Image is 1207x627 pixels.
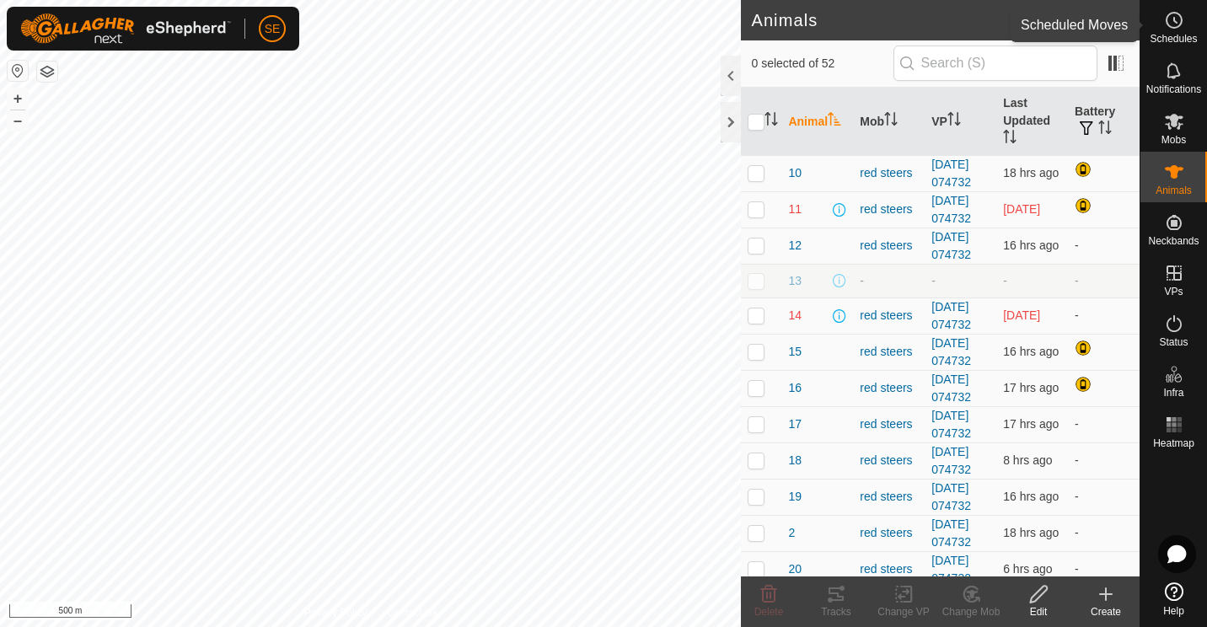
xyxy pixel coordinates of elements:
th: Battery [1068,88,1140,156]
a: [DATE] 074732 [931,300,971,331]
span: 20 Aug 2025, 2:35 am [1003,453,1052,467]
span: 20 [788,560,802,578]
span: Infra [1163,388,1183,398]
th: VP [925,88,996,156]
div: red steers [860,560,918,578]
span: SE [265,20,281,38]
span: 20 Aug 2025, 5:05 am [1003,562,1052,576]
app-display-virtual-paddock-transition: - [931,274,936,287]
p-sorticon: Activate to sort [1003,132,1017,146]
span: Mobs [1161,135,1186,145]
a: [DATE] 074732 [931,336,971,367]
span: 19 Aug 2025, 5:35 pm [1003,381,1059,394]
p-sorticon: Activate to sort [764,115,778,128]
th: Mob [853,88,925,156]
p-sorticon: Activate to sort [1098,123,1112,137]
div: red steers [860,524,918,542]
div: red steers [860,201,918,218]
span: 0 selected of 52 [751,55,893,72]
span: 19 Aug 2025, 7:05 pm [1003,345,1059,358]
td: - [1068,442,1140,479]
span: 19 [788,488,802,506]
span: Help [1163,606,1184,616]
p-sorticon: Activate to sort [884,115,898,128]
span: - [1003,274,1007,287]
span: 10 [788,164,802,182]
div: red steers [860,307,918,324]
p-sorticon: Activate to sort [947,115,961,128]
a: Privacy Policy [304,605,367,620]
img: Gallagher Logo [20,13,231,44]
div: Change Mob [937,604,1005,619]
span: 14 [788,307,802,324]
div: red steers [860,452,918,469]
span: 16 [788,379,802,397]
div: Tracks [802,604,870,619]
span: 2 [788,524,795,542]
a: [DATE] 074732 [931,481,971,512]
a: [DATE] 074732 [931,445,971,476]
span: Heatmap [1153,438,1194,448]
span: Status [1159,337,1188,347]
a: [DATE] 074732 [931,230,971,261]
div: - [860,272,918,290]
div: Change VP [870,604,937,619]
div: red steers [860,237,918,255]
a: Contact Us [387,605,437,620]
span: 19 Aug 2025, 4:35 pm [1003,526,1059,539]
td: - [1068,551,1140,587]
button: + [8,88,28,109]
span: 19 Aug 2025, 10:35 am [1003,308,1040,322]
td: - [1068,264,1140,297]
a: [DATE] 074732 [931,409,971,440]
h2: Animals [751,10,1103,30]
a: [DATE] 074732 [931,372,971,404]
p-sorticon: Activate to sort [828,115,841,128]
span: Schedules [1150,34,1197,44]
span: 12 [788,237,802,255]
button: Map Layers [37,62,57,82]
button: Reset Map [8,61,28,81]
th: Animal [781,88,853,156]
div: red steers [860,379,918,397]
span: Notifications [1146,84,1201,94]
div: Create [1072,604,1140,619]
a: [DATE] 074732 [931,517,971,549]
td: - [1068,515,1140,551]
input: Search (S) [893,46,1097,81]
a: [DATE] 074732 [931,554,971,585]
span: 11 [788,201,802,218]
span: 13 [788,272,802,290]
span: 15 [788,343,802,361]
div: red steers [860,343,918,361]
span: 19 Aug 2025, 5:05 pm [1003,166,1059,180]
span: 19 Aug 2025, 5:35 pm [1003,417,1059,431]
td: - [1068,406,1140,442]
span: 17 [788,415,802,433]
span: Animals [1156,185,1192,196]
div: red steers [860,415,918,433]
td: - [1068,297,1140,334]
td: - [1068,228,1140,264]
div: red steers [860,164,918,182]
span: VPs [1164,287,1183,297]
span: 52 [1104,8,1123,33]
div: red steers [860,488,918,506]
button: – [8,110,28,131]
div: Edit [1005,604,1072,619]
a: Help [1140,576,1207,623]
th: Last Updated [996,88,1068,156]
span: Delete [754,606,784,618]
span: 19 Aug 2025, 6:35 pm [1003,490,1059,503]
a: [DATE] 074732 [931,194,971,225]
span: 18 [788,452,802,469]
td: - [1068,479,1140,515]
span: 19 Aug 2025, 12:05 am [1003,202,1040,216]
span: Neckbands [1148,236,1199,246]
a: [DATE] 074732 [931,158,971,189]
span: 19 Aug 2025, 6:35 pm [1003,238,1059,252]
